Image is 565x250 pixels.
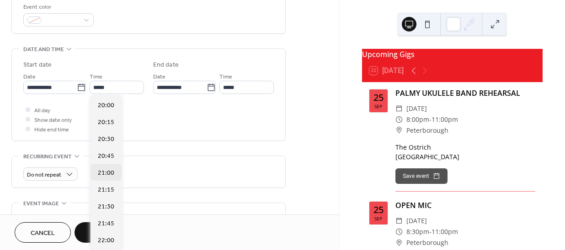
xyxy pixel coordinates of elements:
[98,236,114,245] span: 22:00
[153,72,165,82] span: Date
[362,49,543,60] div: Upcoming Gigs
[395,114,403,125] div: ​
[98,151,114,161] span: 20:45
[98,219,114,229] span: 21:45
[98,118,114,127] span: 20:15
[98,202,114,212] span: 21:30
[374,216,382,221] div: Sep
[374,104,382,109] div: Sep
[406,114,429,125] span: 8:00pm
[373,205,384,214] div: 25
[23,152,72,161] span: Recurring event
[395,88,535,99] div: PALMY UKULELE BAND REHEARSAL
[406,103,427,114] span: [DATE]
[406,215,427,226] span: [DATE]
[23,60,52,70] div: Start date
[406,237,448,248] span: Peterborough
[31,229,55,238] span: Cancel
[429,226,432,237] span: -
[98,135,114,144] span: 20:30
[23,45,64,54] span: Date and time
[395,237,403,248] div: ​
[23,199,59,208] span: Event image
[395,226,403,237] div: ​
[395,215,403,226] div: ​
[429,114,432,125] span: -
[34,106,50,115] span: All day
[27,170,61,180] span: Do not repeat
[75,222,122,243] button: Save
[406,125,448,136] span: Peterborough
[395,200,535,211] div: OPEN MIC
[23,2,92,12] div: Event color
[98,168,114,178] span: 21:00
[395,142,535,161] div: The Ostrich [GEOGRAPHIC_DATA]
[373,93,384,102] div: 25
[90,72,102,82] span: Time
[23,72,36,82] span: Date
[395,103,403,114] div: ​
[432,226,458,237] span: 11:00pm
[432,114,458,125] span: 11:00pm
[395,168,448,184] button: Save event
[98,101,114,110] span: 20:00
[406,226,429,237] span: 8:30pm
[34,125,69,135] span: Hide end time
[219,72,232,82] span: Time
[395,125,403,136] div: ​
[15,222,71,243] button: Cancel
[34,115,72,125] span: Show date only
[98,185,114,195] span: 21:15
[153,60,179,70] div: End date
